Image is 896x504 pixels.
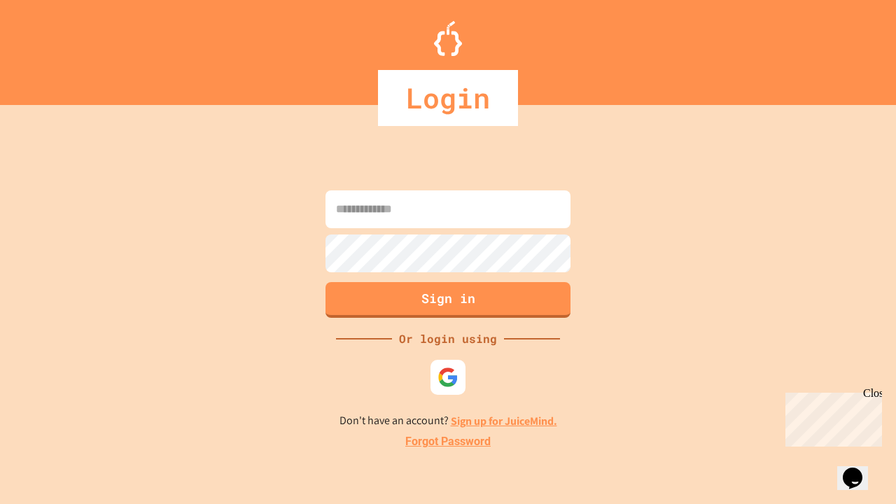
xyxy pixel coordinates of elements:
div: Or login using [392,330,504,347]
a: Sign up for JuiceMind. [451,414,557,428]
div: Login [378,70,518,126]
iframe: chat widget [780,387,882,447]
button: Sign in [325,282,570,318]
a: Forgot Password [405,433,491,450]
iframe: chat widget [837,448,882,490]
img: google-icon.svg [437,367,458,388]
img: Logo.svg [434,21,462,56]
p: Don't have an account? [339,412,557,430]
div: Chat with us now!Close [6,6,97,89]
